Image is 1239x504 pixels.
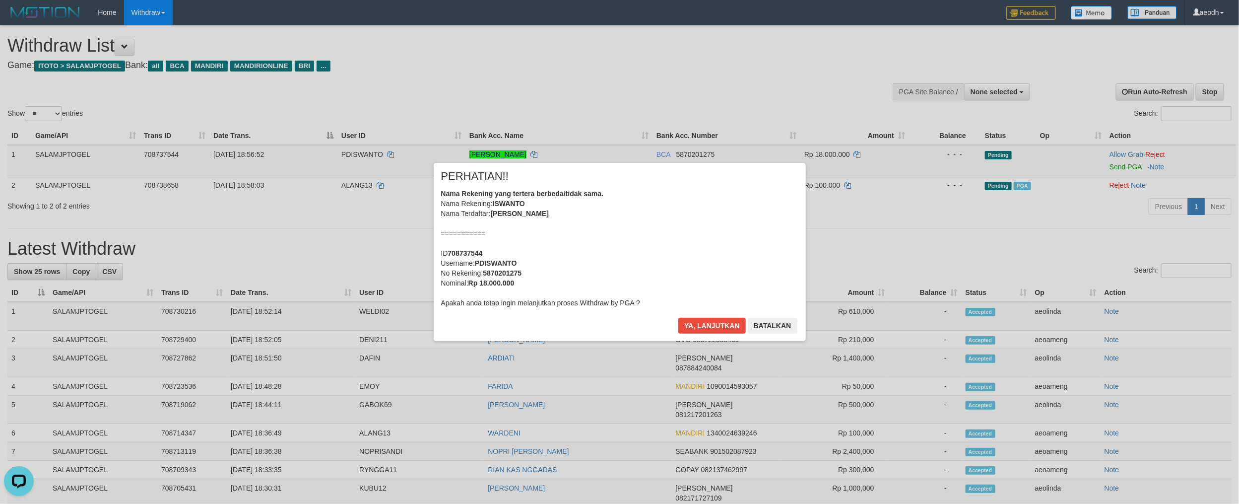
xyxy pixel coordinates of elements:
b: Rp 18.000.000 [468,279,515,287]
b: 708737544 [448,249,483,257]
button: Batalkan [748,318,797,334]
div: Nama Rekening: Nama Terdaftar: =========== ID Username: No Rekening: Nominal: Apakah anda tetap i... [441,189,798,308]
b: Nama Rekening yang tertera berbeda/tidak sama. [441,190,604,198]
b: [PERSON_NAME] [491,210,549,217]
b: PDISWANTO [475,259,517,267]
span: PERHATIAN!! [441,171,509,181]
button: Ya, lanjutkan [678,318,746,334]
button: Open LiveChat chat widget [4,4,34,34]
b: ISWANTO [493,200,525,208]
b: 5870201275 [483,269,522,277]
